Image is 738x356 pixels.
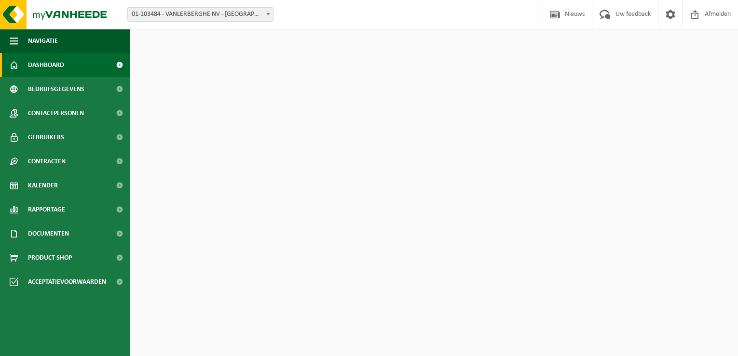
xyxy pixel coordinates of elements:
span: Product Shop [28,246,72,270]
span: Rapportage [28,198,65,222]
span: Contactpersonen [28,101,84,125]
span: Kalender [28,173,58,198]
span: Contracten [28,149,66,173]
span: 01-103484 - VANLERBERGHE NV - ZONNEBEKE [128,8,273,21]
span: Bedrijfsgegevens [28,77,84,101]
span: Navigatie [28,29,58,53]
span: Documenten [28,222,69,246]
span: 01-103484 - VANLERBERGHE NV - ZONNEBEKE [127,7,273,22]
span: Acceptatievoorwaarden [28,270,106,294]
span: Dashboard [28,53,64,77]
span: Gebruikers [28,125,64,149]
